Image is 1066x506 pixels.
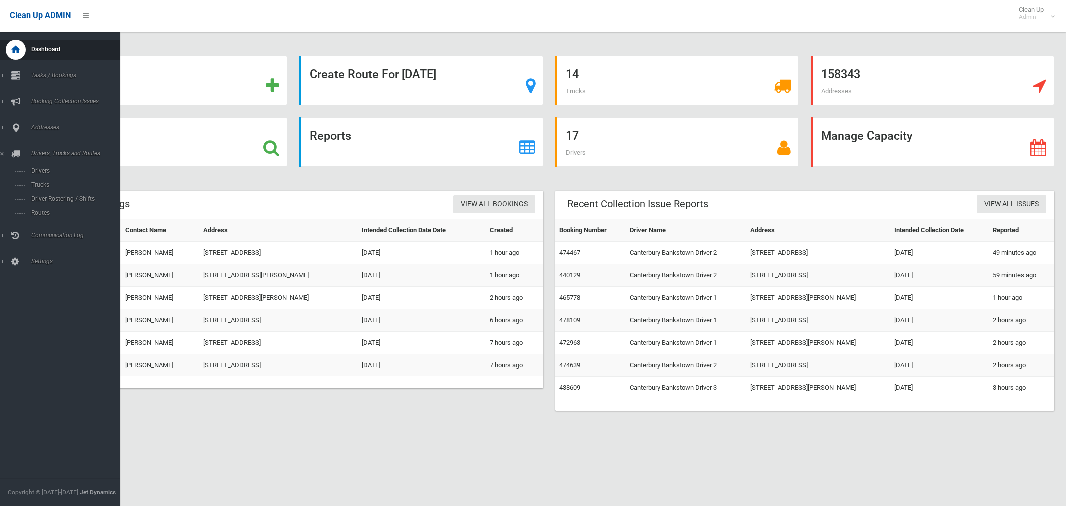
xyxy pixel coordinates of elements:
span: Drivers [566,149,586,156]
span: Trucks [28,181,111,188]
span: Dashboard [28,46,120,53]
td: [DATE] [890,354,989,377]
td: 6 hours ago [486,309,543,332]
td: [DATE] [358,354,486,377]
strong: 17 [566,129,579,143]
a: 465778 [559,294,580,301]
span: Clean Up [1014,6,1054,21]
a: 478109 [559,316,580,324]
th: Address [746,219,890,242]
span: Clean Up ADMIN [10,11,71,20]
a: 440129 [559,271,580,279]
th: Contact Name [121,219,199,242]
td: [PERSON_NAME] [121,264,199,287]
td: 3 hours ago [989,377,1054,399]
span: Tasks / Bookings [28,72,120,79]
span: Drivers [28,167,111,174]
a: 474639 [559,361,580,369]
td: [DATE] [890,242,989,264]
td: [PERSON_NAME] [121,287,199,309]
td: 7 hours ago [486,354,543,377]
header: Recent Collection Issue Reports [555,194,720,214]
td: [DATE] [890,309,989,332]
a: View All Issues [977,195,1046,214]
a: Create Route For [DATE] [299,56,543,105]
td: [DATE] [890,287,989,309]
td: [STREET_ADDRESS] [199,332,358,354]
th: Booking Number [555,219,626,242]
td: [STREET_ADDRESS] [746,309,890,332]
td: [DATE] [358,309,486,332]
th: Driver Name [626,219,746,242]
td: 1 hour ago [989,287,1054,309]
td: Canterbury Bankstown Driver 2 [626,264,746,287]
a: View All Bookings [453,195,535,214]
strong: Create Route For [DATE] [310,67,436,81]
td: 2 hours ago [486,287,543,309]
td: 1 hour ago [486,242,543,264]
span: Trucks [566,87,586,95]
span: Drivers, Trucks and Routes [28,150,120,157]
td: [DATE] [890,377,989,399]
span: Communication Log [28,232,120,239]
td: Canterbury Bankstown Driver 1 [626,332,746,354]
td: [STREET_ADDRESS] [746,354,890,377]
td: Canterbury Bankstown Driver 3 [626,377,746,399]
td: [STREET_ADDRESS][PERSON_NAME] [746,377,890,399]
strong: 14 [566,67,579,81]
a: 14 Trucks [555,56,799,105]
td: [DATE] [890,332,989,354]
th: Intended Collection Date [890,219,989,242]
td: [PERSON_NAME] [121,354,199,377]
td: Canterbury Bankstown Driver 1 [626,287,746,309]
td: 2 hours ago [989,354,1054,377]
strong: Manage Capacity [821,129,912,143]
td: [PERSON_NAME] [121,309,199,332]
a: 474467 [559,249,580,256]
a: Manage Capacity [811,117,1054,167]
a: 17 Drivers [555,117,799,167]
strong: Reports [310,129,351,143]
span: Driver Rostering / Shifts [28,195,111,202]
a: 472963 [559,339,580,346]
td: Canterbury Bankstown Driver 2 [626,242,746,264]
th: Address [199,219,358,242]
td: [DATE] [890,264,989,287]
td: 2 hours ago [989,332,1054,354]
a: 438609 [559,384,580,391]
td: [STREET_ADDRESS] [746,242,890,264]
td: [DATE] [358,264,486,287]
td: 2 hours ago [989,309,1054,332]
strong: Jet Dynamics [80,489,116,496]
a: 158343 Addresses [811,56,1054,105]
td: [STREET_ADDRESS] [746,264,890,287]
td: 49 minutes ago [989,242,1054,264]
td: 1 hour ago [486,264,543,287]
small: Admin [1019,13,1044,21]
a: Reports [299,117,543,167]
span: Booking Collection Issues [28,98,120,105]
td: [STREET_ADDRESS] [199,309,358,332]
a: Search [44,117,287,167]
td: [DATE] [358,287,486,309]
span: Copyright © [DATE]-[DATE] [8,489,78,496]
td: [STREET_ADDRESS] [199,242,358,264]
span: Routes [28,209,111,216]
span: Addresses [821,87,852,95]
td: [DATE] [358,242,486,264]
td: [STREET_ADDRESS] [199,354,358,377]
td: Canterbury Bankstown Driver 1 [626,309,746,332]
th: Reported [989,219,1054,242]
th: Created [486,219,543,242]
td: [DATE] [358,332,486,354]
td: [STREET_ADDRESS][PERSON_NAME] [746,287,890,309]
span: Settings [28,258,120,265]
th: Intended Collection Date Date [358,219,486,242]
td: 59 minutes ago [989,264,1054,287]
td: [STREET_ADDRESS][PERSON_NAME] [199,264,358,287]
a: Add Booking [44,56,287,105]
td: Canterbury Bankstown Driver 2 [626,354,746,377]
strong: 158343 [821,67,860,81]
td: 7 hours ago [486,332,543,354]
td: [STREET_ADDRESS][PERSON_NAME] [746,332,890,354]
